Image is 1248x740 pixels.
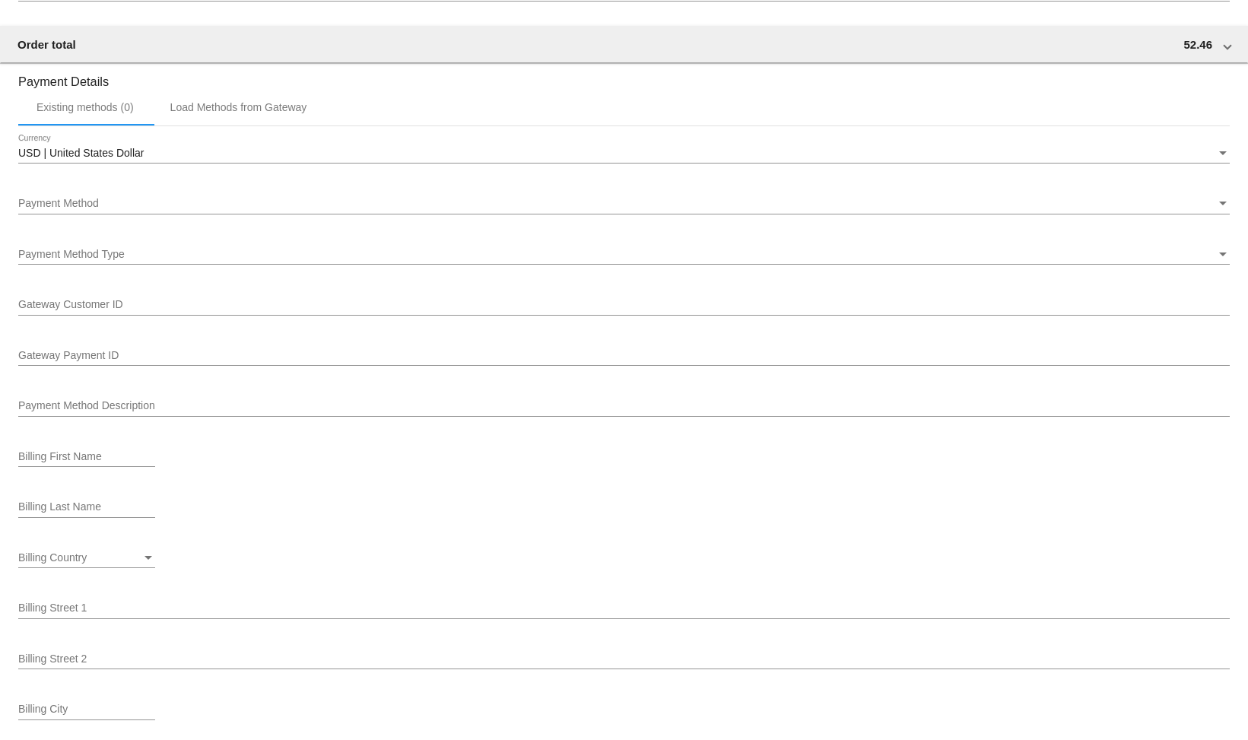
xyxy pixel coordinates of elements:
[18,248,125,260] span: Payment Method Type
[18,703,155,716] input: Billing City
[170,101,307,113] div: Load Methods from Gateway
[18,148,1230,160] mat-select: Currency
[18,451,155,463] input: Billing First Name
[37,101,134,113] div: Existing methods (0)
[17,38,76,51] span: Order total
[18,501,155,513] input: Billing Last Name
[18,400,1230,412] input: Payment Method Description
[18,350,1230,362] input: Gateway Payment ID
[18,653,1230,665] input: Billing Street 2
[18,63,1230,89] h3: Payment Details
[18,147,144,159] span: USD | United States Dollar
[18,249,1230,261] mat-select: Payment Method Type
[18,602,1230,615] input: Billing Street 1
[18,198,1230,210] mat-select: Payment Method
[18,551,87,564] span: Billing Country
[18,552,155,564] mat-select: Billing Country
[1183,38,1212,51] span: 52.46
[18,197,99,209] span: Payment Method
[18,299,1230,311] input: Gateway Customer ID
